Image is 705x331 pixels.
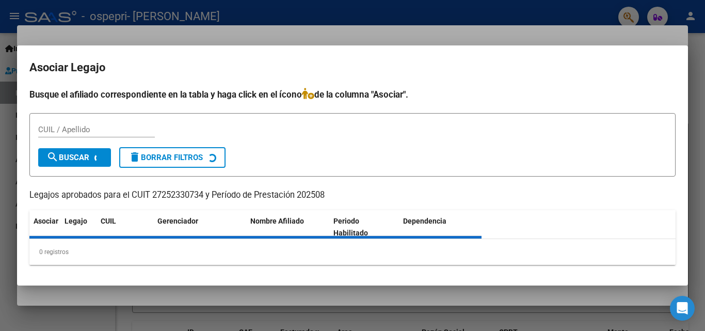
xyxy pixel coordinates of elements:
datatable-header-cell: Legajo [60,210,97,244]
datatable-header-cell: Periodo Habilitado [329,210,399,244]
button: Borrar Filtros [119,147,226,168]
span: Nombre Afiliado [250,217,304,225]
datatable-header-cell: Dependencia [399,210,482,244]
mat-icon: search [46,151,59,163]
div: Open Intercom Messenger [670,296,695,321]
span: Asociar [34,217,58,225]
span: Gerenciador [157,217,198,225]
span: Legajo [65,217,87,225]
datatable-header-cell: CUIL [97,210,153,244]
p: Legajos aprobados para el CUIT 27252330734 y Período de Prestación 202508 [29,189,676,202]
datatable-header-cell: Gerenciador [153,210,246,244]
datatable-header-cell: Asociar [29,210,60,244]
h2: Asociar Legajo [29,58,676,77]
h4: Busque el afiliado correspondiente en la tabla y haga click en el ícono de la columna "Asociar". [29,88,676,101]
span: Buscar [46,153,89,162]
span: Borrar Filtros [129,153,203,162]
span: Periodo Habilitado [333,217,368,237]
span: Dependencia [403,217,446,225]
button: Buscar [38,148,111,167]
mat-icon: delete [129,151,141,163]
div: 0 registros [29,239,676,265]
span: CUIL [101,217,116,225]
datatable-header-cell: Nombre Afiliado [246,210,329,244]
